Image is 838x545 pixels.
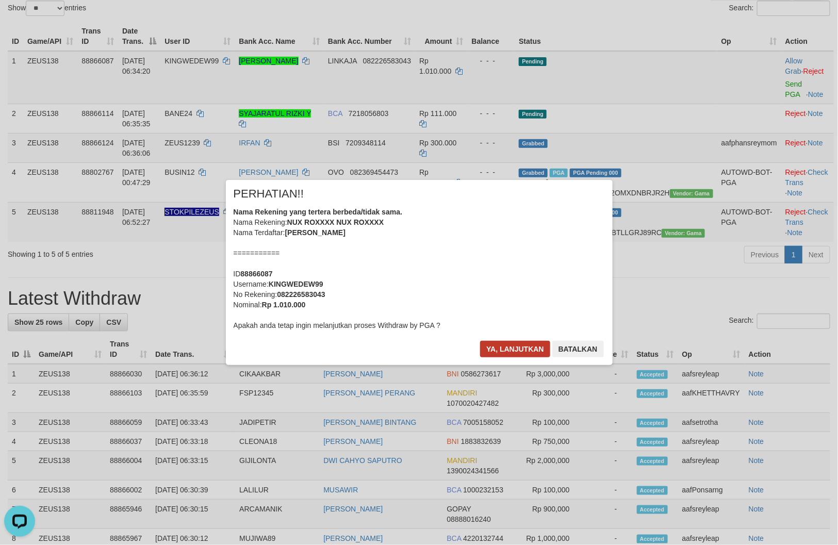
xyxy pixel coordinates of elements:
[285,228,346,237] b: [PERSON_NAME]
[234,189,304,199] span: PERHATIAN!!
[234,207,605,331] div: Nama Rekening: Nama Terdaftar: =========== ID Username: No Rekening: Nominal: Apakah anda tetap i...
[241,270,273,278] b: 88866087
[287,218,384,226] b: NUX ROXXXX NUX ROXXXX
[4,4,35,35] button: Open LiveChat chat widget
[269,280,323,288] b: KINGWEDEW99
[277,290,325,299] b: 082226583043
[262,301,306,309] b: Rp 1.010.000
[234,208,403,216] b: Nama Rekening yang tertera berbeda/tidak sama.
[552,341,604,357] button: Batalkan
[480,341,550,357] button: Ya, lanjutkan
